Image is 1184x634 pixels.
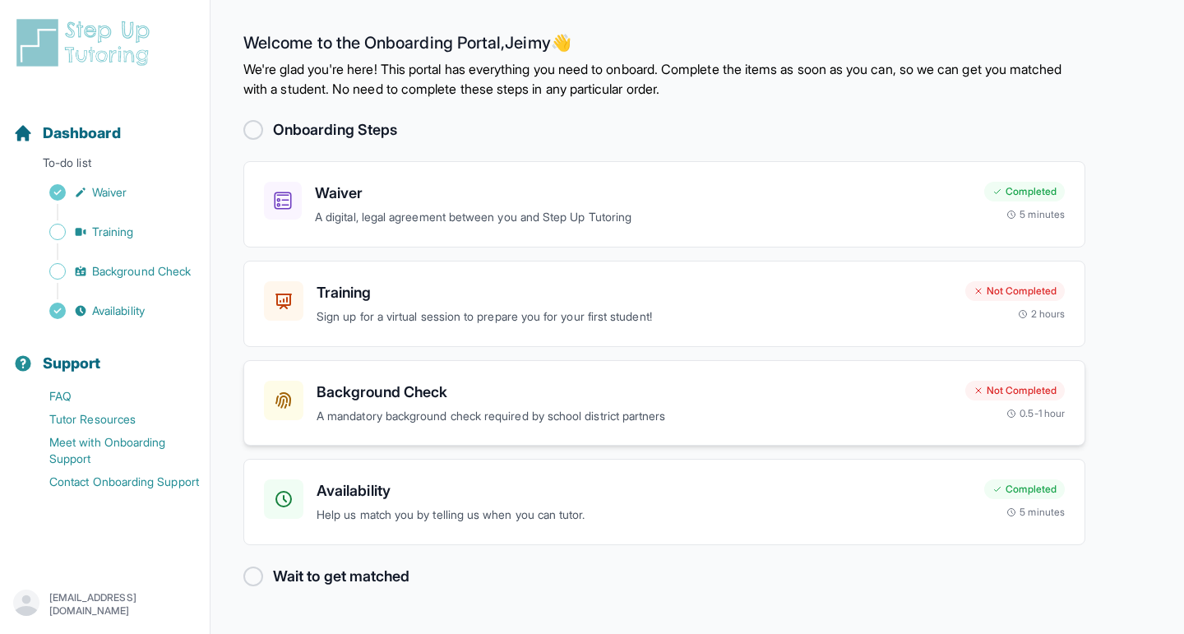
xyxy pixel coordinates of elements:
a: Contact Onboarding Support [13,470,210,493]
a: WaiverA digital, legal agreement between you and Step Up TutoringCompleted5 minutes [243,161,1085,248]
div: Not Completed [965,381,1065,400]
div: 2 hours [1018,308,1066,321]
a: AvailabilityHelp us match you by telling us when you can tutor.Completed5 minutes [243,459,1085,545]
a: Training [13,220,210,243]
span: Availability [92,303,145,319]
button: [EMAIL_ADDRESS][DOMAIN_NAME] [13,590,197,619]
a: Background CheckA mandatory background check required by school district partnersNot Completed0.5... [243,360,1085,447]
div: Not Completed [965,281,1065,301]
img: logo [13,16,160,69]
h2: Welcome to the Onboarding Portal, Jeimy 👋 [243,33,1085,59]
p: Sign up for a virtual session to prepare you for your first student! [317,308,952,326]
a: Tutor Resources [13,408,210,431]
div: Completed [984,182,1065,201]
h2: Onboarding Steps [273,118,397,141]
a: FAQ [13,385,210,408]
button: Dashboard [7,95,203,151]
a: Waiver [13,181,210,204]
p: [EMAIL_ADDRESS][DOMAIN_NAME] [49,591,197,618]
span: Dashboard [43,122,121,145]
span: Background Check [92,263,191,280]
div: 0.5-1 hour [1006,407,1065,420]
h3: Availability [317,479,971,502]
div: Completed [984,479,1065,499]
p: To-do list [7,155,203,178]
span: Training [92,224,134,240]
a: TrainingSign up for a virtual session to prepare you for your first student!Not Completed2 hours [243,261,1085,347]
p: We're glad you're here! This portal has everything you need to onboard. Complete the items as soo... [243,59,1085,99]
button: Support [7,326,203,382]
a: Dashboard [13,122,121,145]
div: 5 minutes [1006,506,1065,519]
h3: Waiver [315,182,971,205]
span: Waiver [92,184,127,201]
p: Help us match you by telling us when you can tutor. [317,506,971,525]
a: Availability [13,299,210,322]
p: A digital, legal agreement between you and Step Up Tutoring [315,208,971,227]
h2: Wait to get matched [273,565,409,588]
a: Meet with Onboarding Support [13,431,210,470]
h3: Training [317,281,952,304]
h3: Background Check [317,381,952,404]
span: Support [43,352,101,375]
p: A mandatory background check required by school district partners [317,407,952,426]
div: 5 minutes [1006,208,1065,221]
a: Background Check [13,260,210,283]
